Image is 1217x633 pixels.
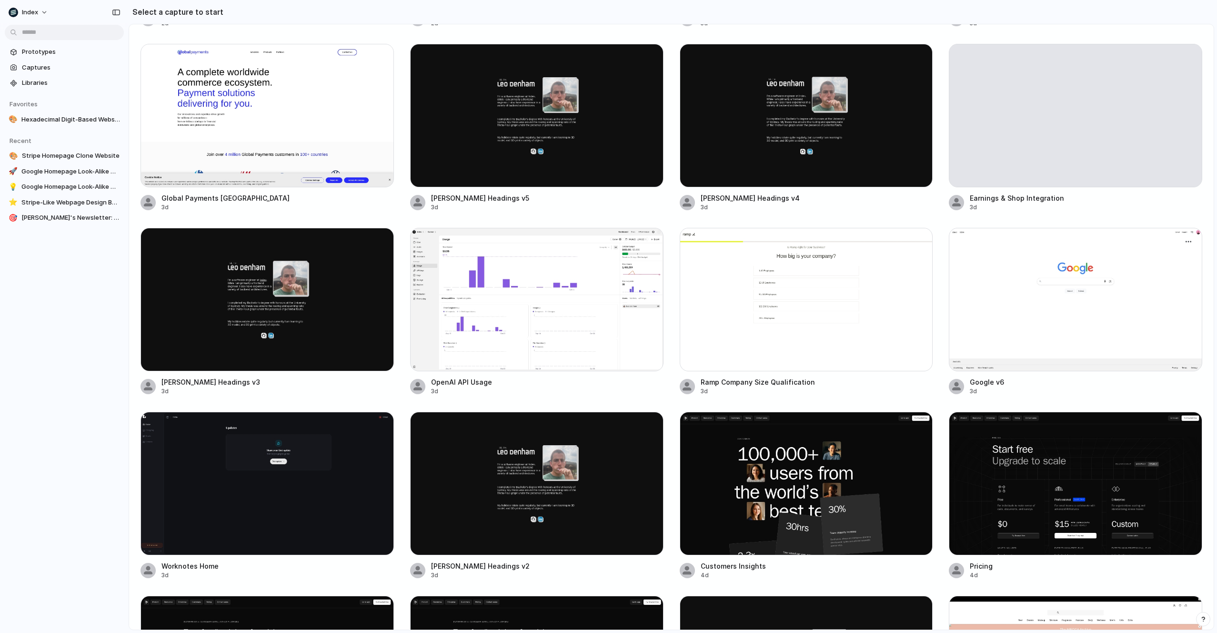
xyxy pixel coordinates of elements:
[431,203,529,212] div: 3d
[161,377,260,387] div: [PERSON_NAME] Headings v3
[21,198,120,207] span: Stripe-Like Webpage Design Based on Zapier Trigger
[22,47,120,57] span: Prototypes
[21,182,120,192] span: Google Homepage Look-Alike Website Draft
[970,571,993,580] div: 4d
[431,377,492,387] div: OpenAI API Usage
[161,387,260,396] div: 3d
[5,76,124,90] a: Libraries
[21,115,120,124] span: Hexadecimal Digit-Based Website Demo
[161,571,219,580] div: 3d
[9,182,18,192] div: 💡
[22,78,120,88] span: Libraries
[5,195,124,210] a: ⭐Stripe-Like Webpage Design Based on Zapier Trigger
[970,203,1064,212] div: 3d
[5,112,124,127] a: 🎨Hexadecimal Digit-Based Website Demo
[701,377,815,387] div: Ramp Company Size Qualification
[5,211,124,225] a: 🎯[PERSON_NAME]'s Newsletter: Profile Page
[970,387,1004,396] div: 3d
[701,203,800,212] div: 3d
[970,193,1064,203] div: Earnings & Shop Integration
[5,45,124,59] a: Prototypes
[10,137,31,144] span: Recent
[22,151,120,161] span: Stripe Homepage Clone Website
[161,193,290,203] div: Global Payments [GEOGRAPHIC_DATA]
[701,571,766,580] div: 4d
[22,8,38,17] span: Index
[22,63,120,72] span: Captures
[701,387,815,396] div: 3d
[970,377,1004,387] div: Google v6
[9,151,18,161] div: 🎨
[5,149,124,163] a: 🎨Stripe Homepage Clone Website
[5,180,124,194] a: 💡Google Homepage Look-Alike Website Draft
[9,115,18,124] div: 🎨
[9,167,18,176] div: 🚀
[431,571,530,580] div: 3d
[10,100,38,108] span: Favorites
[9,198,18,207] div: ⭐
[161,203,290,212] div: 3d
[970,561,993,571] div: Pricing
[701,561,766,571] div: Customers Insights
[431,561,530,571] div: [PERSON_NAME] Headings v2
[161,561,219,571] div: Worknotes Home
[5,61,124,75] a: Captures
[431,387,492,396] div: 3d
[9,213,18,223] div: 🎯
[21,167,120,176] span: Google Homepage Look-Alike Website
[431,193,529,203] div: [PERSON_NAME] Headings v5
[21,213,120,223] span: [PERSON_NAME]'s Newsletter: Profile Page
[701,193,800,203] div: [PERSON_NAME] Headings v4
[5,5,53,20] button: Index
[129,6,223,18] h2: Select a capture to start
[5,164,124,179] a: 🚀Google Homepage Look-Alike Website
